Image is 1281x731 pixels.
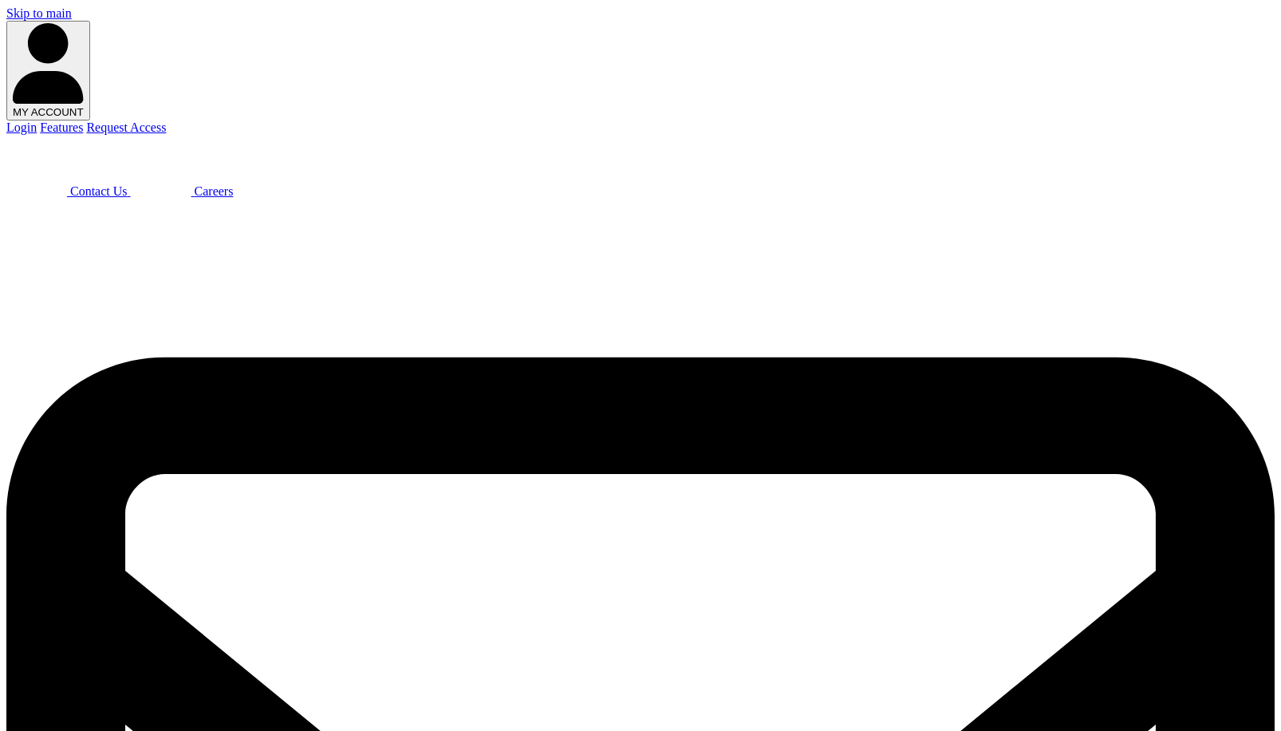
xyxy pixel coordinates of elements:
[6,121,37,134] a: Login
[40,121,83,134] a: Features
[6,21,90,121] button: MY ACCOUNT
[131,184,234,198] a: Careers
[195,184,234,198] span: Careers
[6,135,67,196] img: Beacon Funding chat
[6,6,72,20] a: Skip to main
[131,135,191,196] img: Beacon Funding Careers
[6,184,131,198] a: Contact Us
[86,121,166,134] a: Request Access
[70,184,128,198] span: Contact Us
